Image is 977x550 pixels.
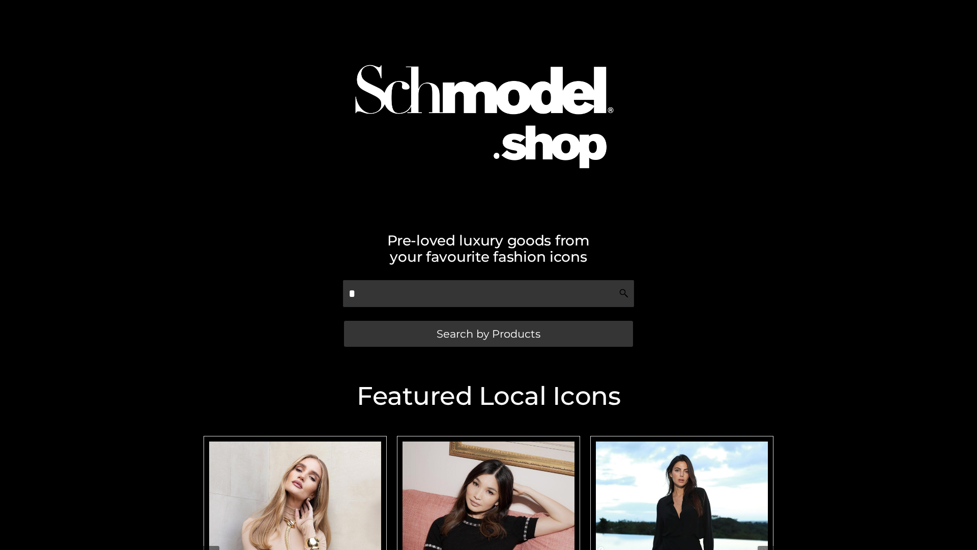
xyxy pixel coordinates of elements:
h2: Pre-loved luxury goods from your favourite fashion icons [198,232,779,265]
a: Search by Products [344,321,633,347]
img: Search Icon [619,288,629,298]
h2: Featured Local Icons​ [198,383,779,409]
span: Search by Products [437,328,540,339]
